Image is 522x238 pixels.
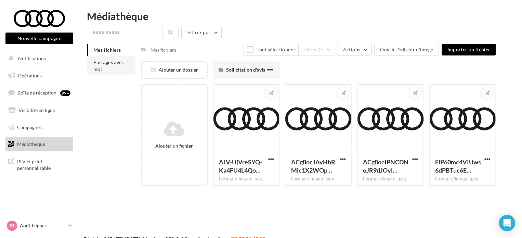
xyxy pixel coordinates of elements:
span: ALV-UjVreSYQ-Ka4FU4L4QomDepmAuHcRtrgbxfjG9c6VuRO7lZbEURQ [219,158,262,174]
p: Audi Trignac [20,222,65,229]
div: 99+ [60,90,70,96]
span: Opérations [18,73,42,78]
a: Opérations [4,68,75,83]
span: Actions [343,47,360,52]
span: Importer un fichier [447,47,490,52]
div: Open Intercom Messenger [499,215,515,231]
span: Médiathèque [17,141,45,147]
span: PLV et print personnalisable [17,157,70,172]
div: Médiathèque [87,11,514,21]
button: Ouvrir l'éditeur d'image [374,44,439,55]
span: ACg8ocJAvHhRMlc1X2WOpIcmJBH6EgOvhOmggYYoIXTKIcqGlpUKLpog [291,158,335,174]
button: Actions [337,44,371,55]
div: Format d'image: jpeg [435,176,490,182]
span: Notifications [18,55,46,61]
a: PLV et print personnalisable [4,154,75,174]
span: Boîte de réception [17,90,56,96]
button: Filtrer par [181,27,222,38]
div: Mes fichiers [151,47,176,53]
span: EiP60mc4VIUws6dPBTuc6EC5HRFCRcy_GSJQlggKrO86Y-X-0JT-hkbogXqbqjI5hrKEQbvKy1fn7t5dQg=s0 [435,158,481,174]
span: Mes fichiers [93,47,121,53]
a: Boîte de réception99+ [4,85,75,100]
span: Visibilité en ligne [18,107,55,113]
div: Format d'image: jpeg [291,176,346,182]
span: AT [9,222,15,229]
a: Médiathèque [4,137,75,151]
div: Ajouter un fichier [145,142,204,149]
span: Partagés avec moi [93,59,124,72]
div: Ajouter un dossier [142,66,207,73]
button: Importer un fichier [442,44,496,55]
button: Notifications [4,51,72,66]
a: Visibilité en ligne [4,103,75,117]
span: Campagnes [17,124,42,130]
a: Campagnes [4,120,75,135]
a: AT Audi Trignac [5,219,73,232]
span: Sollicitation d'avis [226,67,265,73]
div: Format d'image: jpeg [219,176,274,182]
div: Format d'image: jpeg [363,176,418,182]
span: (0) [317,47,323,52]
span: ACg8ocIPNCDNoJR9dJOvlAj2e2hBN2EvKOSdS-a1fuKu2Mfgz6INCMb3 [363,158,408,174]
button: Gérer(0) [299,44,335,55]
button: Nouvelle campagne [5,33,73,44]
button: Tout sélectionner [244,44,298,55]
